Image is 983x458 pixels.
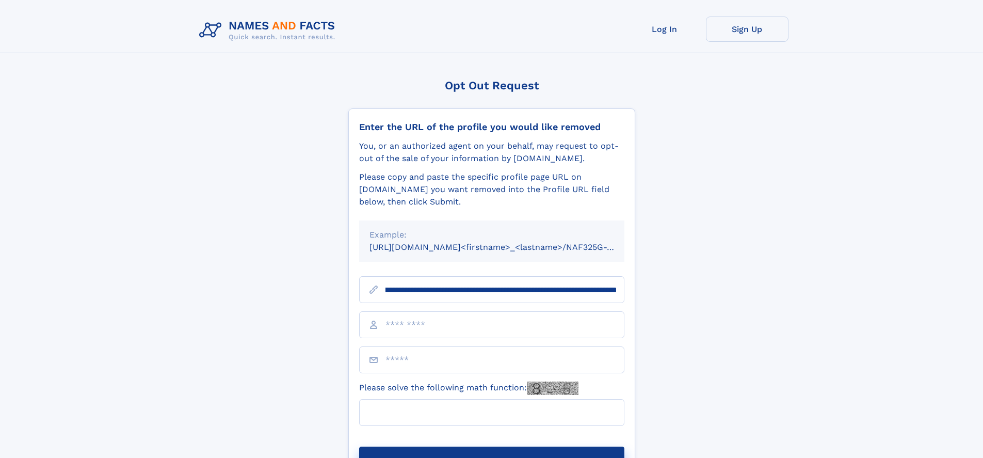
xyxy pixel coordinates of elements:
[706,17,788,42] a: Sign Up
[195,17,344,44] img: Logo Names and Facts
[359,382,578,395] label: Please solve the following math function:
[369,229,614,241] div: Example:
[359,171,624,208] div: Please copy and paste the specific profile page URL on [DOMAIN_NAME] you want removed into the Pr...
[369,242,644,252] small: [URL][DOMAIN_NAME]<firstname>_<lastname>/NAF325G-xxxxxxxx
[348,79,635,92] div: Opt Out Request
[359,140,624,165] div: You, or an authorized agent on your behalf, may request to opt-out of the sale of your informatio...
[623,17,706,42] a: Log In
[359,121,624,133] div: Enter the URL of the profile you would like removed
